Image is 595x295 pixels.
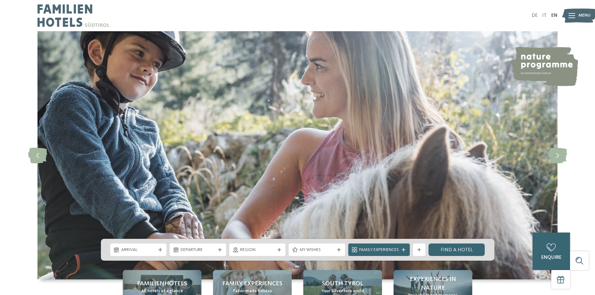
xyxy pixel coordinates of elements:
[542,13,547,18] a: IT
[181,247,215,253] span: Departure
[300,247,334,253] span: My wishes
[400,275,466,293] span: Experiences in nature
[137,279,187,288] span: Familienhotels
[240,247,275,253] span: Region
[121,247,156,253] span: Arrival
[429,243,485,256] a: Find a hotel
[37,31,558,279] img: Familienhotels Südtirol: The happy family places!
[551,13,558,18] a: EN
[322,288,364,294] span: Your adventure world
[509,47,578,86] img: nature programme by Familienhotels Südtirol
[233,288,272,294] span: Tailor-made holiday
[141,288,183,294] span: All hotels at a glance
[533,233,570,270] a: enquire
[532,13,538,18] a: DE
[359,247,399,253] span: Family Experiences
[578,12,591,19] span: Menu
[541,255,562,260] span: enquire
[322,279,363,288] span: South Tyrol
[222,279,282,288] span: Family Experiences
